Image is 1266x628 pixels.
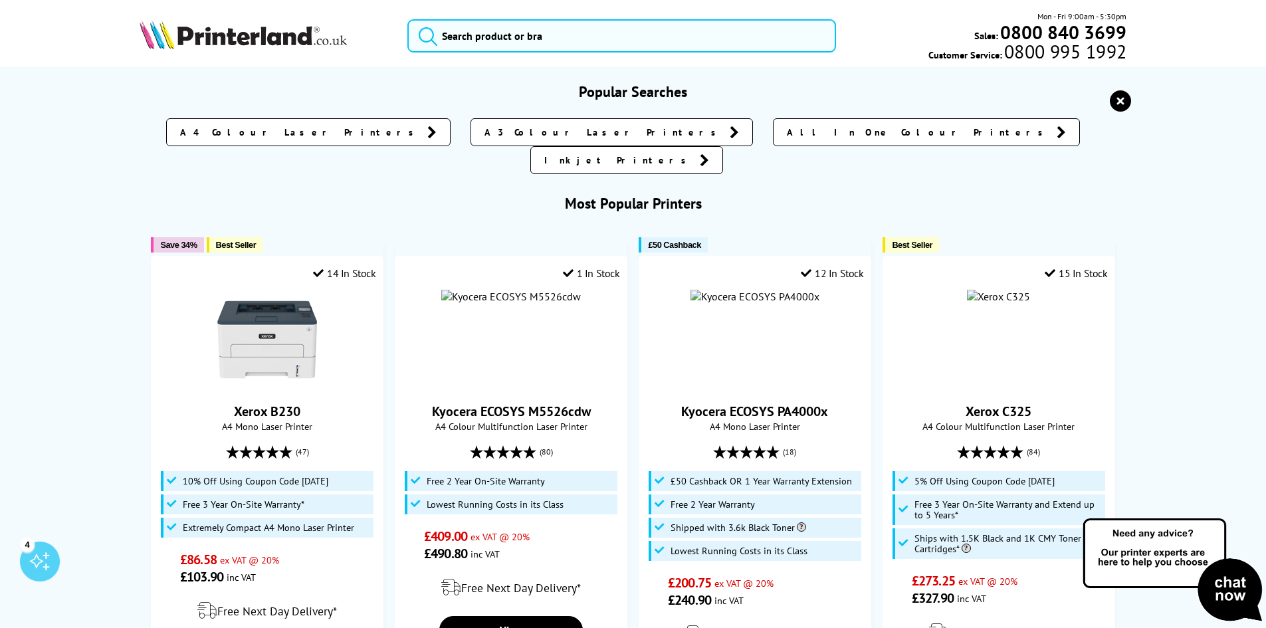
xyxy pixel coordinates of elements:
[402,569,619,606] div: modal_delivery
[424,545,467,562] span: £490.80
[544,154,693,167] span: Inkjet Printers
[234,403,300,420] a: Xerox B230
[160,240,197,250] span: Save 34%
[671,499,755,510] span: Free 2 Year Warranty
[928,45,1126,61] span: Customer Service:
[166,118,451,146] a: A4 Colour Laser Printers
[427,499,564,510] span: Lowest Running Costs in its Class
[471,118,753,146] a: A3 Colour Laser Printers
[801,266,863,280] div: 12 In Stock
[1045,266,1107,280] div: 15 In Stock
[407,19,836,52] input: Search product or bra
[773,118,1080,146] a: All In One Colour Printers
[296,439,309,465] span: (47)
[140,20,347,49] img: Printerland Logo
[1027,439,1040,465] span: (84)
[668,574,711,591] span: £200.75
[484,126,723,139] span: A3 Colour Laser Printers
[787,126,1050,139] span: All In One Colour Printers
[183,522,354,533] span: Extremely Compact A4 Mono Laser Printer
[998,26,1126,39] a: 0800 840 3699
[424,528,467,545] span: £409.00
[540,439,553,465] span: (80)
[183,476,328,486] span: 10% Off Using Coupon Code [DATE]
[140,82,1127,101] h3: Popular Searches
[151,237,203,253] button: Save 34%
[313,266,375,280] div: 14 In Stock
[671,546,807,556] span: Lowest Running Costs in its Class
[681,403,828,420] a: Kyocera ECOSYS PA4000x
[158,420,375,433] span: A4 Mono Laser Printer
[648,240,700,250] span: £50 Cashback
[180,568,223,585] span: £103.90
[967,290,1030,303] img: Xerox C325
[20,537,35,552] div: 4
[783,439,796,465] span: (18)
[427,476,545,486] span: Free 2 Year On-Site Warranty
[671,476,852,486] span: £50 Cashback OR 1 Year Warranty Extension
[432,403,591,420] a: Kyocera ECOSYS M5526cdw
[714,594,744,607] span: inc VAT
[471,530,530,543] span: ex VAT @ 20%
[180,551,217,568] span: £86.58
[1080,516,1266,625] img: Open Live Chat window
[471,548,500,560] span: inc VAT
[563,266,620,280] div: 1 In Stock
[914,476,1055,486] span: 5% Off Using Coupon Code [DATE]
[441,290,581,303] img: Kyocera ECOSYS M5526cdw
[914,533,1103,554] span: Ships with 1.5K Black and 1K CMY Toner Cartridges*
[646,420,863,433] span: A4 Mono Laser Printer
[912,572,955,589] span: £273.25
[1000,20,1126,45] b: 0800 840 3699
[1037,10,1126,23] span: Mon - Fri 9:00am - 5:30pm
[690,290,819,303] img: Kyocera ECOSYS PA4000x
[140,20,391,52] a: Printerland Logo
[217,379,317,392] a: Xerox B230
[914,499,1103,520] span: Free 3 Year On-Site Warranty and Extend up to 5 Years*
[180,126,421,139] span: A4 Colour Laser Printers
[912,589,954,607] span: £327.90
[530,146,723,174] a: Inkjet Printers
[220,554,279,566] span: ex VAT @ 20%
[639,237,707,253] button: £50 Cashback
[714,577,774,589] span: ex VAT @ 20%
[974,29,998,42] span: Sales:
[668,591,711,609] span: £240.90
[957,592,986,605] span: inc VAT
[958,575,1017,587] span: ex VAT @ 20%
[207,237,263,253] button: Best Seller
[966,403,1031,420] a: Xerox C325
[890,420,1107,433] span: A4 Colour Multifunction Laser Printer
[1002,45,1126,58] span: 0800 995 1992
[883,237,939,253] button: Best Seller
[671,522,806,533] span: Shipped with 3.6k Black Toner
[216,240,257,250] span: Best Seller
[183,499,304,510] span: Free 3 Year On-Site Warranty*
[402,420,619,433] span: A4 Colour Multifunction Laser Printer
[140,194,1127,213] h3: Most Popular Printers
[227,571,256,583] span: inc VAT
[892,240,932,250] span: Best Seller
[217,290,317,389] img: Xerox B230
